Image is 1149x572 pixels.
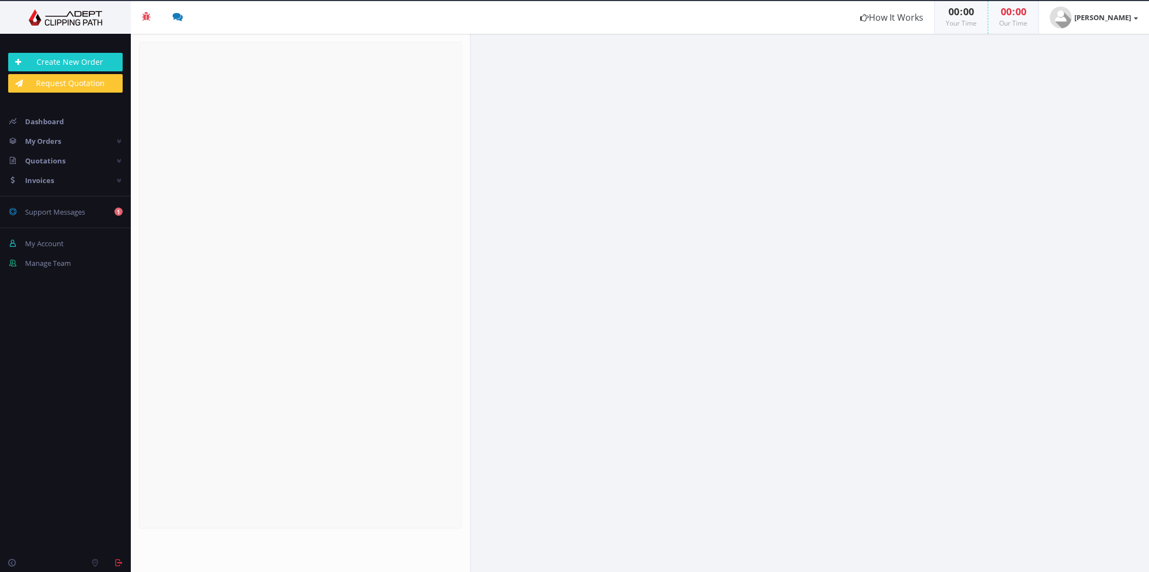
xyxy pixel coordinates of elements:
[25,258,71,268] span: Manage Team
[1012,5,1015,18] span: :
[1001,5,1012,18] span: 00
[25,207,85,217] span: Support Messages
[25,239,64,248] span: My Account
[8,74,123,93] a: Request Quotation
[959,5,963,18] span: :
[25,175,54,185] span: Invoices
[8,53,123,71] a: Create New Order
[948,5,959,18] span: 00
[1074,13,1131,22] strong: [PERSON_NAME]
[25,117,64,126] span: Dashboard
[1015,5,1026,18] span: 00
[114,208,123,216] b: 1
[1039,1,1149,34] a: [PERSON_NAME]
[25,156,65,166] span: Quotations
[963,5,974,18] span: 00
[999,19,1027,28] small: Our Time
[8,9,123,26] img: Adept Graphics
[1050,7,1072,28] img: user_default.jpg
[25,136,61,146] span: My Orders
[849,1,934,34] a: How It Works
[946,19,977,28] small: Your Time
